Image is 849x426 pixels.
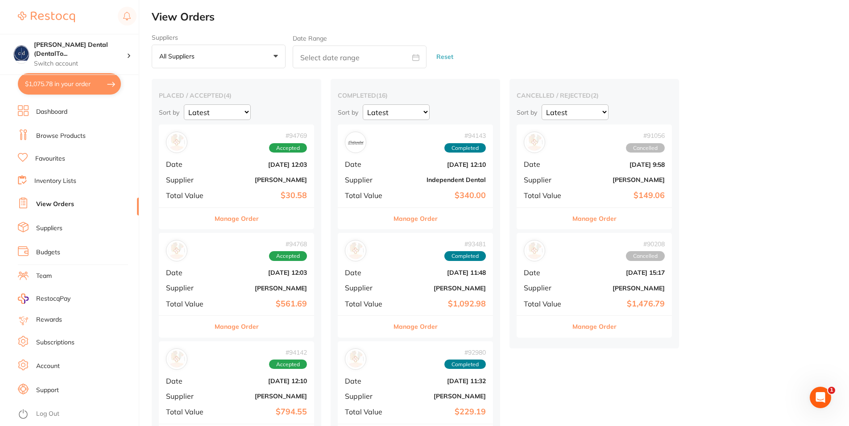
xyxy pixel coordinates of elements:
img: Henry Schein Halas [526,242,543,259]
span: Date [166,377,211,385]
img: Adam Dental [347,351,364,368]
b: $1,476.79 [576,299,665,309]
span: Total Value [166,191,211,199]
span: Accepted [269,143,307,153]
b: [DATE] 12:10 [218,377,307,385]
a: Browse Products [36,132,86,141]
span: Supplier [166,284,211,292]
b: [PERSON_NAME] [576,176,665,183]
b: $30.58 [218,191,307,200]
span: Date [524,160,568,168]
b: [DATE] 11:48 [397,269,486,276]
a: Support [36,386,59,395]
b: [DATE] 15:17 [576,269,665,276]
b: [PERSON_NAME] [218,176,307,183]
div: Henry Schein Halas#94769AcceptedDate[DATE] 12:03Supplier[PERSON_NAME]Total Value$30.58Manage Order [159,124,314,229]
span: Completed [444,143,486,153]
p: Sort by [159,108,179,116]
b: [PERSON_NAME] [397,393,486,400]
span: Supplier [166,392,211,400]
a: Dashboard [36,108,67,116]
b: [DATE] 12:10 [397,161,486,168]
span: Total Value [166,408,211,416]
b: $561.69 [218,299,307,309]
b: [PERSON_NAME] [576,285,665,292]
b: $340.00 [397,191,486,200]
img: Henry Schein Halas [168,242,185,259]
a: Log Out [36,409,59,418]
h2: cancelled / rejected ( 2 ) [517,91,672,99]
button: Manage Order [572,316,617,337]
b: [PERSON_NAME] [218,393,307,400]
b: [DATE] 9:58 [576,161,665,168]
span: Supplier [166,176,211,184]
a: Rewards [36,315,62,324]
img: Henry Schein Halas [168,351,185,368]
b: [PERSON_NAME] [218,285,307,292]
img: Independent Dental [347,134,364,151]
label: Date Range [293,35,327,42]
button: Manage Order [572,208,617,229]
span: # 94769 [269,132,307,139]
span: Date [166,160,211,168]
span: # 90208 [626,240,665,248]
span: # 94768 [269,240,307,248]
b: $149.06 [576,191,665,200]
b: $1,092.98 [397,299,486,309]
span: Completed [444,251,486,261]
b: [PERSON_NAME] [397,285,486,292]
img: Henry Schein Halas [168,134,185,151]
span: Date [345,377,389,385]
span: Date [524,269,568,277]
b: [DATE] 12:03 [218,269,307,276]
span: # 92980 [444,349,486,356]
a: Subscriptions [36,338,75,347]
b: Independent Dental [397,176,486,183]
b: $229.19 [397,407,486,417]
p: Sort by [338,108,358,116]
a: Account [36,362,60,371]
span: Total Value [524,191,568,199]
a: RestocqPay [18,294,70,304]
span: Date [166,269,211,277]
iframe: Intercom live chat [810,387,831,408]
span: Total Value [345,408,389,416]
span: Total Value [345,191,389,199]
h2: completed ( 16 ) [338,91,493,99]
span: # 94142 [269,349,307,356]
img: Adam Dental [526,134,543,151]
a: Suppliers [36,224,62,233]
button: Log Out [18,407,136,422]
img: Restocq Logo [18,12,75,22]
span: 1 [828,387,835,394]
a: Team [36,272,52,281]
span: Cancelled [626,251,665,261]
p: Switch account [34,59,127,68]
span: Date [345,269,389,277]
a: View Orders [36,200,74,209]
button: Manage Order [393,208,438,229]
img: Crotty Dental (DentalTown 4) [14,45,29,61]
input: Select date range [293,45,427,68]
button: $1,075.78 in your order [18,73,121,95]
span: Supplier [345,176,389,184]
span: # 93481 [444,240,486,248]
span: Accepted [269,251,307,261]
span: Supplier [345,284,389,292]
span: Cancelled [626,143,665,153]
span: Supplier [524,284,568,292]
span: Total Value [166,300,211,308]
span: Supplier [524,176,568,184]
span: Accepted [269,360,307,369]
p: Sort by [517,108,537,116]
h4: Crotty Dental (DentalTown 4) [34,41,127,58]
a: Restocq Logo [18,7,75,27]
label: Suppliers [152,34,286,41]
button: All suppliers [152,45,286,69]
button: Manage Order [215,316,259,337]
b: [DATE] 11:32 [397,377,486,385]
button: Manage Order [393,316,438,337]
img: Henry Schein Halas [347,242,364,259]
h2: View Orders [152,11,849,23]
span: # 91056 [626,132,665,139]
